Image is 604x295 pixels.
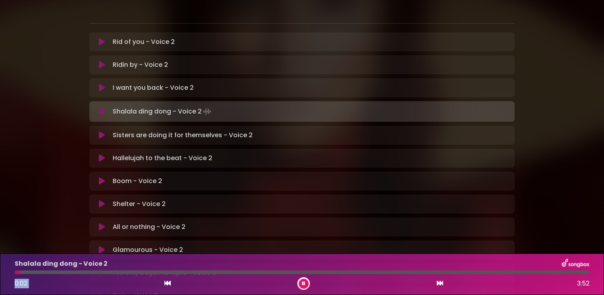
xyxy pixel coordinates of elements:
[113,60,168,70] p: Ridin by - Voice 2
[202,106,213,117] img: waveform4.gif
[113,37,175,47] p: Rid of you - Voice 2
[113,199,166,209] p: Shelter - Voice 2
[113,83,194,93] p: I want you back - Voice 2
[113,153,212,163] p: Hallelujah to the beat - Voice 2
[577,279,589,288] span: 3:52
[113,130,253,140] p: Sisters are doing it for themselves - Voice 2
[562,259,589,269] img: songbox-logo-white.png
[15,259,108,269] p: Shalala ding dong - Voice 2
[113,222,185,232] p: All or nothing - Voice 2
[113,106,213,117] p: Shalala ding dong - Voice 2
[113,176,162,186] p: Boom - Voice 2
[15,279,27,288] span: 0:02
[113,245,183,255] p: Glamourous - Voice 2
